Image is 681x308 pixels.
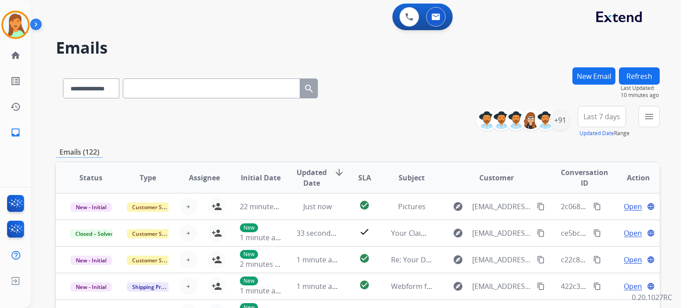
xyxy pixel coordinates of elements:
span: 1 minute ago [297,281,340,291]
mat-icon: check [359,226,370,237]
mat-icon: check_circle [359,253,370,264]
p: New [240,250,258,259]
button: New Email [572,67,615,85]
mat-icon: home [10,50,21,61]
th: Action [603,162,660,193]
span: Customer [479,172,514,183]
p: Emails (122) [56,147,103,158]
span: Last 7 days [583,115,620,118]
img: avatar [3,12,28,37]
mat-icon: content_copy [537,256,545,264]
span: + [186,281,190,292]
button: + [180,198,197,215]
mat-icon: language [647,256,655,264]
mat-icon: person_add [211,281,222,292]
mat-icon: search [304,83,314,94]
span: Status [79,172,102,183]
span: Updated Date [297,167,327,188]
button: + [180,277,197,295]
span: [EMAIL_ADDRESS][DOMAIN_NAME] [472,228,532,238]
button: Last 7 days [578,106,626,127]
mat-icon: check_circle [359,280,370,290]
mat-icon: history [10,101,21,112]
p: 0.20.1027RC [632,292,672,303]
mat-icon: language [647,229,655,237]
span: Open [624,254,642,265]
mat-icon: content_copy [593,256,601,264]
mat-icon: check_circle [359,200,370,211]
span: Last Updated: [621,85,660,92]
span: [EMAIL_ADDRESS][DOMAIN_NAME] [472,201,532,212]
span: 22 minutes ago [240,202,291,211]
span: Your Claim with Extend [391,228,468,238]
span: Conversation ID [561,167,608,188]
mat-icon: person_add [211,228,222,238]
span: Type [140,172,156,183]
h2: Emails [56,39,660,57]
span: New - Initial [70,282,112,292]
mat-icon: list_alt [10,76,21,86]
span: [EMAIL_ADDRESS][DOMAIN_NAME] [472,254,532,265]
span: Webform from [EMAIL_ADDRESS][DOMAIN_NAME] on [DATE] [391,281,592,291]
span: Customer Support [127,256,184,265]
mat-icon: menu [644,111,654,122]
span: SLA [358,172,371,183]
mat-icon: explore [453,201,463,212]
button: Updated Date [579,130,614,137]
span: [EMAIL_ADDRESS][DOMAIN_NAME] [472,281,532,292]
span: Subject [399,172,425,183]
span: + [186,201,190,212]
mat-icon: explore [453,254,463,265]
span: 1 minute ago [297,255,340,265]
span: Initial Date [241,172,281,183]
mat-icon: person_add [211,201,222,212]
span: Open [624,201,642,212]
button: + [180,251,197,269]
mat-icon: language [647,282,655,290]
span: 2 minutes ago [240,259,287,269]
mat-icon: arrow_downward [334,167,344,178]
span: 10 minutes ago [621,92,660,99]
mat-icon: content_copy [593,282,601,290]
span: + [186,228,190,238]
span: Shipping Protection [127,282,188,292]
p: New [240,223,258,232]
span: Open [624,281,642,292]
span: New - Initial [70,256,112,265]
span: Customer Support [127,229,184,238]
span: Re: Your DSG gift card is on its way [391,255,507,265]
span: Closed – Solved [70,229,119,238]
mat-icon: person_add [211,254,222,265]
mat-icon: explore [453,228,463,238]
span: Open [624,228,642,238]
mat-icon: content_copy [537,229,545,237]
mat-icon: content_copy [537,282,545,290]
mat-icon: explore [453,281,463,292]
button: Refresh [619,67,660,85]
button: + [180,224,197,242]
span: Assignee [189,172,220,183]
p: New [240,277,258,285]
mat-icon: language [647,203,655,211]
span: 1 minute ago [240,286,284,296]
span: Just now [303,202,332,211]
span: 1 minute ago [240,233,284,242]
span: 33 seconds ago [297,228,348,238]
span: Customer Support [127,203,184,212]
div: +91 [549,109,571,131]
span: Range [579,129,630,137]
mat-icon: content_copy [537,203,545,211]
mat-icon: inbox [10,127,21,138]
mat-icon: content_copy [593,203,601,211]
span: + [186,254,190,265]
span: Pictures [398,202,426,211]
span: New - Initial [70,203,112,212]
mat-icon: content_copy [593,229,601,237]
